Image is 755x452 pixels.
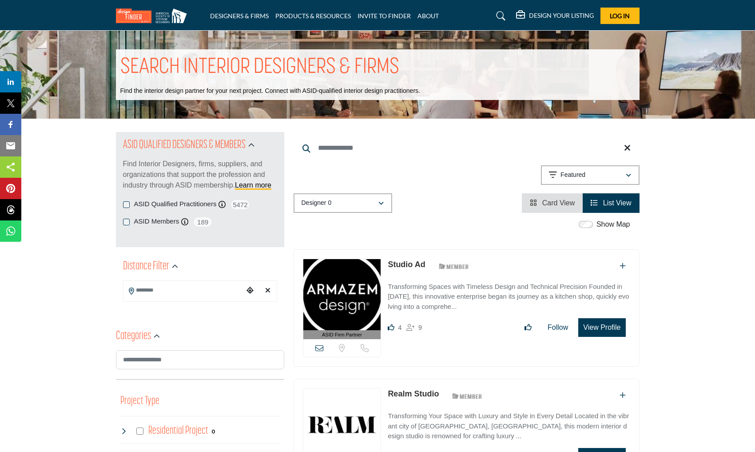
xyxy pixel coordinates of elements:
p: Studio Ad [388,259,425,271]
button: Follow [542,319,574,336]
span: 4 [398,324,401,331]
a: DESIGNERS & FIRMS [210,12,269,20]
label: ASID Qualified Practitioners [134,199,217,209]
a: Add To List [620,262,626,270]
a: PRODUCTS & RESOURCES [275,12,351,20]
span: List View [603,199,632,207]
img: ASID Members Badge Icon [434,261,474,272]
a: View List [591,199,631,207]
a: View Card [530,199,575,207]
label: ASID Members [134,216,179,227]
button: Featured [541,165,640,185]
button: Designer 0 [294,193,392,213]
img: ASID Members Badge Icon [447,390,487,401]
span: 9 [418,324,422,331]
b: 0 [212,428,215,435]
span: Log In [610,12,630,20]
a: INVITE TO FINDER [358,12,411,20]
div: Clear search location [261,281,274,300]
a: ASID Firm Partner [303,259,381,340]
a: ABOUT [417,12,439,20]
h4: Residential Project: Types of projects range from simple residential renovations to highly comple... [148,423,208,439]
input: Search Keyword [294,137,640,159]
input: Search Location [123,282,243,299]
input: ASID Members checkbox [123,219,130,225]
img: Site Logo [116,8,191,23]
button: Project Type [120,393,159,410]
label: Show Map [596,219,630,230]
input: Select Residential Project checkbox [136,428,143,435]
a: Studio Ad [388,260,425,269]
span: 189 [193,216,213,228]
div: DESIGN YOUR LISTING [516,11,594,21]
div: Choose your current location [243,281,257,300]
button: Like listing [519,319,537,336]
a: Search [488,9,511,23]
input: Search Category [116,350,284,369]
p: Find the interior design partner for your next project. Connect with ASID-qualified interior desi... [120,87,420,96]
p: Transforming Spaces with Timeless Design and Technical Precision Founded in [DATE], this innovati... [388,282,630,312]
h2: ASID QUALIFIED DESIGNERS & MEMBERS [123,137,246,153]
div: Followers [406,322,422,333]
h2: Categories [116,328,151,344]
h5: DESIGN YOUR LISTING [529,12,594,20]
a: Add To List [620,392,626,399]
h2: Distance Filter [123,259,169,275]
li: Card View [522,193,583,213]
li: List View [583,193,639,213]
p: Find Interior Designers, firms, suppliers, and organizations that support the profession and indu... [123,159,277,191]
a: Realm Studio [388,389,439,398]
p: Transforming Your Space with Luxury and Style in Every Detail Located in the vibrant city of [GEO... [388,411,630,441]
i: Likes [388,324,394,331]
span: Card View [542,199,575,207]
img: Studio Ad [303,259,381,330]
button: View Profile [578,318,625,337]
a: Transforming Spaces with Timeless Design and Technical Precision Founded in [DATE], this innovati... [388,276,630,312]
h1: SEARCH INTERIOR DESIGNERS & FIRMS [120,54,399,81]
button: Log In [600,8,640,24]
a: Transforming Your Space with Luxury and Style in Every Detail Located in the vibrant city of [GEO... [388,406,630,441]
a: Learn more [235,181,271,189]
p: Realm Studio [388,388,439,400]
p: Featured [560,171,585,180]
span: 5472 [230,199,250,210]
span: ASID Firm Partner [322,331,362,339]
input: ASID Qualified Practitioners checkbox [123,201,130,208]
div: 0 Results For Residential Project [212,427,215,435]
p: Designer 0 [302,199,332,208]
